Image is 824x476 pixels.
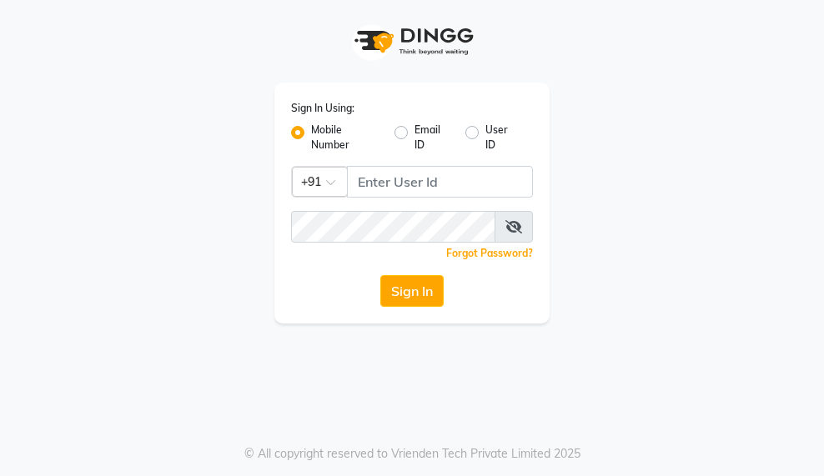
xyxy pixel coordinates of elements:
[291,101,354,116] label: Sign In Using:
[291,211,495,243] input: Username
[485,123,520,153] label: User ID
[415,123,452,153] label: Email ID
[345,17,479,66] img: logo1.svg
[311,123,381,153] label: Mobile Number
[347,166,533,198] input: Username
[446,247,533,259] a: Forgot Password?
[380,275,444,307] button: Sign In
